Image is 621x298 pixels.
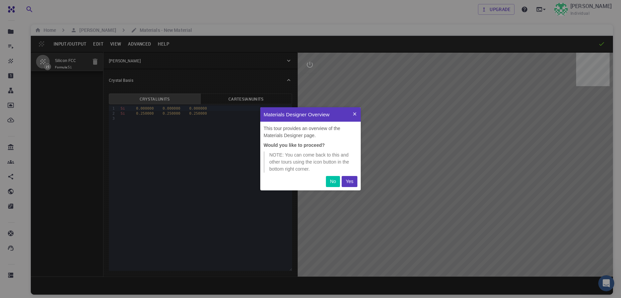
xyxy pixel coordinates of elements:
[264,111,349,118] p: Materials Designer Overview
[342,176,357,187] button: Yes
[264,125,357,139] p: This tour provides an overview of the Materials Designer page.
[264,142,325,148] strong: Would you like to proceed?
[349,107,361,122] button: Quit Tour
[330,178,336,185] p: No
[346,178,353,185] p: Yes
[326,176,340,187] button: No
[269,152,353,173] p: NOTE: You can come back to this and other tours using the icon button in the bottom right corner.
[13,5,38,11] span: Support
